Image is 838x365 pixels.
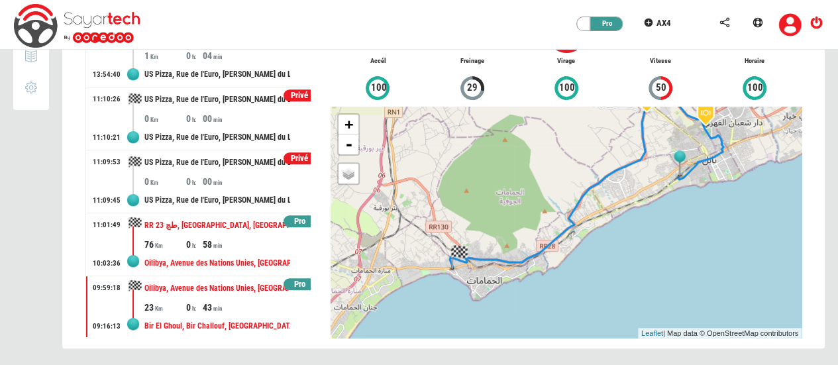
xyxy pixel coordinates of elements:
[186,238,203,251] div: 0
[93,70,121,80] div: 13:54:40
[284,89,316,102] div: Privé
[613,56,707,66] p: Vitesse
[144,314,290,339] div: Bir El Ghoul, Bir Challouf, [GEOGRAPHIC_DATA], [GEOGRAPHIC_DATA], 8000, [GEOGRAPHIC_DATA]
[670,150,690,178] img: tripview_af.png
[558,80,576,95] span: 100
[144,112,186,125] div: 0
[186,49,203,62] div: 0
[144,49,186,62] div: 1
[689,98,722,131] img: hard_brake-11400.png
[203,301,244,314] div: 43
[144,150,290,175] div: US Pizza, Rue de l'Euro, [PERSON_NAME] du Lac 2, [PERSON_NAME] du Lac II, [GEOGRAPHIC_DATA], [GEO...
[638,328,802,339] div: | Map data © OpenStreetMap contributors
[186,112,203,125] div: 0
[144,251,290,276] div: Oilibya, Avenue des Nations Unies, [GEOGRAPHIC_DATA], [GEOGRAPHIC_DATA]
[93,220,121,231] div: 11:01:49
[93,132,121,143] div: 11:10:21
[93,321,121,332] div: 09:16:13
[144,188,290,213] div: US Pizza, Rue de l'Euro, [PERSON_NAME] du Lac 2, [PERSON_NAME] du Lac II, [GEOGRAPHIC_DATA], [GEO...
[203,175,244,188] div: 00
[656,18,671,28] span: AX4
[339,115,358,134] a: Zoom in
[339,134,358,154] a: Zoom out
[707,56,802,66] p: Horaire
[425,56,519,66] p: Freinage
[144,175,186,188] div: 0
[339,164,358,183] a: Layers
[466,80,478,95] span: 29
[144,213,290,238] div: RR 23 طج, [GEOGRAPHIC_DATA], [GEOGRAPHIC_DATA], [PERSON_NAME][GEOGRAPHIC_DATA], [GEOGRAPHIC_DATA]...
[203,112,244,125] div: 00
[655,80,666,95] span: 50
[93,258,121,269] div: 10:03:36
[519,56,613,66] p: Virage
[370,80,387,95] span: 100
[93,195,121,206] div: 11:09:45
[144,238,186,251] div: 76
[186,175,203,188] div: 0
[144,276,290,301] div: Oilibya, Avenue des Nations Unies, [GEOGRAPHIC_DATA], [GEOGRAPHIC_DATA]
[449,243,469,271] img: tripview_bf.png
[93,157,121,168] div: 11:09:53
[284,278,316,291] div: Pro
[284,152,316,165] div: Privé
[144,301,186,314] div: 23
[331,56,425,66] p: Accél
[93,94,121,105] div: 11:10:26
[144,87,290,112] div: US Pizza, Rue de l'Euro, [PERSON_NAME] du Lac 2, [PERSON_NAME] du Lac II, [GEOGRAPHIC_DATA], [GEO...
[203,238,244,251] div: 58
[144,62,290,87] div: US Pizza, Rue de l'Euro, [PERSON_NAME] du Lac 2, [PERSON_NAME] du Lac II, [GEOGRAPHIC_DATA], [GEO...
[144,125,290,150] div: US Pizza, Rue de l'Euro, [PERSON_NAME] du Lac 2, [PERSON_NAME] du Lac II, [GEOGRAPHIC_DATA], [GEO...
[203,49,244,62] div: 04
[584,17,623,30] div: Pro
[641,329,663,337] a: Leaflet
[93,283,121,293] div: 09:59:18
[284,215,316,228] div: Pro
[747,80,764,95] span: 100
[186,301,203,314] div: 0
